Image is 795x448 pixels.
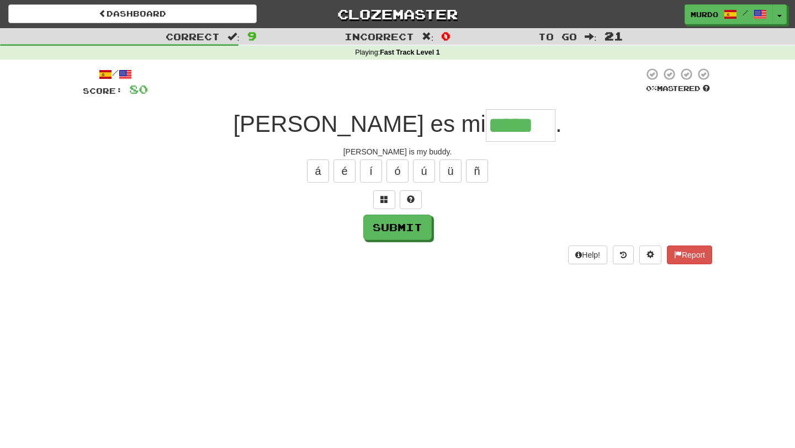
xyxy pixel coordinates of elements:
button: á [307,159,329,183]
span: : [227,32,240,41]
button: í [360,159,382,183]
span: : [585,32,597,41]
span: murdo [691,9,718,19]
button: Single letter hint - you only get 1 per sentence and score half the points! alt+h [400,190,422,209]
span: Correct [166,31,220,42]
button: Round history (alt+y) [613,246,634,264]
button: ú [413,159,435,183]
span: To go [538,31,577,42]
a: Dashboard [8,4,257,23]
button: é [333,159,356,183]
button: Submit [363,215,432,240]
span: Score: [83,86,123,95]
div: [PERSON_NAME] is my buddy. [83,146,712,157]
button: ó [386,159,409,183]
a: murdo / [685,4,773,24]
a: Clozemaster [273,4,522,24]
div: Mastered [644,84,712,94]
span: 80 [129,82,148,96]
div: / [83,67,148,81]
span: 0 % [646,84,657,93]
button: ü [439,159,462,183]
span: : [422,32,434,41]
strong: Fast Track Level 1 [380,49,440,56]
span: Incorrect [344,31,414,42]
span: 0 [441,29,451,42]
span: 9 [247,29,257,42]
button: Report [667,246,712,264]
span: . [555,111,562,137]
button: Help! [568,246,607,264]
span: 21 [605,29,623,42]
button: ñ [466,159,488,183]
span: [PERSON_NAME] es mi [233,111,485,137]
button: Switch sentence to multiple choice alt+p [373,190,395,209]
span: / [743,9,748,17]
